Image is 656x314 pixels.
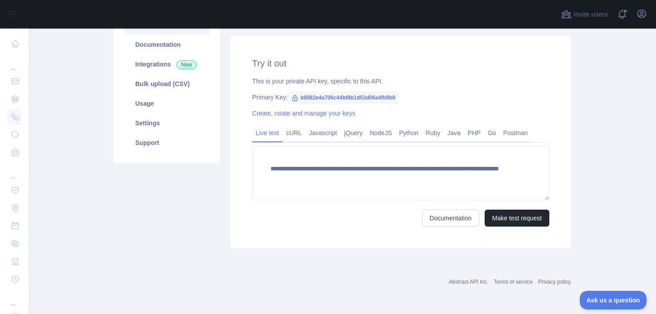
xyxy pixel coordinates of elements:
[494,279,532,285] a: Terms of service
[252,77,549,86] div: This is your private API key, specific to this API.
[500,126,531,140] a: Postman
[422,126,444,140] a: Ruby
[538,279,571,285] a: Privacy policy
[252,126,282,140] a: Live test
[176,60,197,69] span: New
[485,210,549,227] button: Make test request
[125,113,209,133] a: Settings
[252,57,549,70] h2: Try it out
[580,291,647,310] iframe: Toggle Customer Support
[125,74,209,94] a: Bulk upload (CSV)
[282,126,305,140] a: cURL
[252,93,549,102] div: Primary Key:
[125,54,209,74] a: Integrations New
[559,7,610,21] button: Invite users
[7,289,21,307] div: ...
[125,35,209,54] a: Documentation
[464,126,484,140] a: PHP
[288,91,399,104] span: b9082e4a706c44bf8b1d53d06a4fb9b0
[395,126,422,140] a: Python
[125,133,209,153] a: Support
[366,126,395,140] a: NodeJS
[444,126,465,140] a: Java
[252,110,355,117] a: Create, rotate and manage your keys
[484,126,500,140] a: Go
[340,126,366,140] a: jQuery
[7,54,21,71] div: ...
[125,94,209,113] a: Usage
[305,126,340,140] a: Javascript
[7,162,21,180] div: ...
[573,9,608,20] span: Invite users
[449,279,489,285] a: Abstract API Inc.
[422,210,479,227] a: Documentation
